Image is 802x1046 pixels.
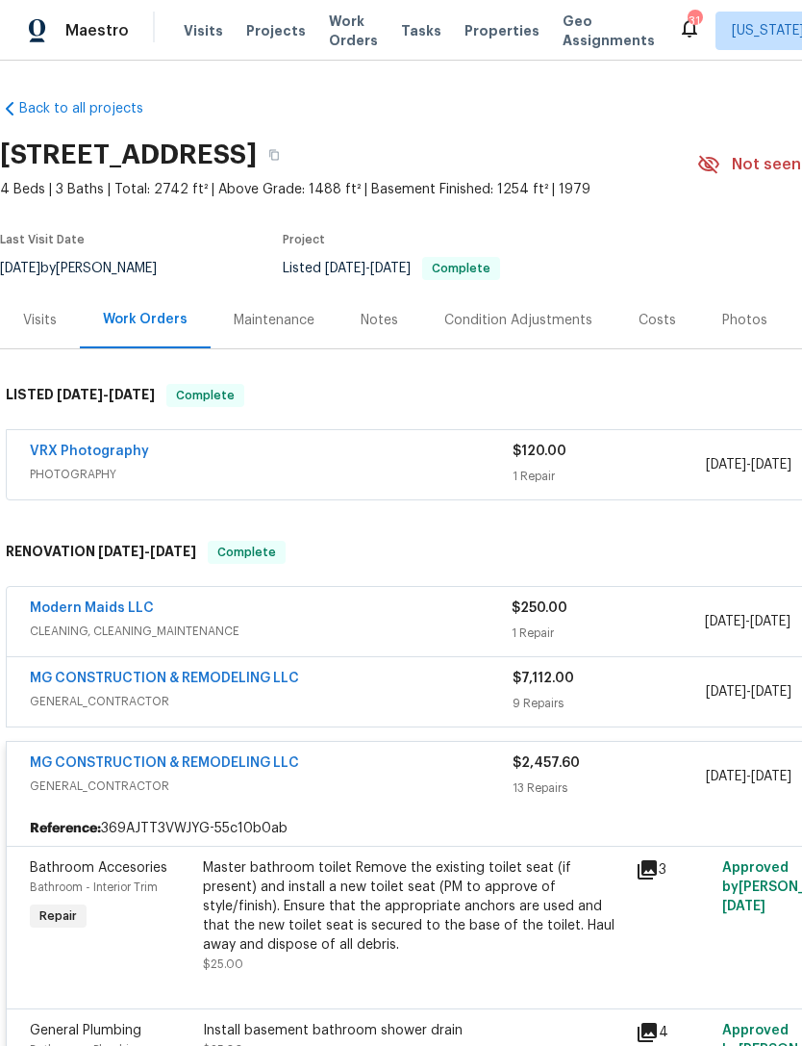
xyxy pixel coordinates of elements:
div: Work Orders [103,310,188,329]
span: $25.00 [203,958,243,970]
div: Notes [361,311,398,330]
span: $120.00 [513,445,566,458]
div: Install basement bathroom shower drain [203,1021,624,1040]
span: - [325,262,411,275]
div: Costs [639,311,676,330]
span: - [706,682,791,702]
span: Complete [168,386,242,405]
span: $250.00 [512,601,567,615]
span: - [706,455,791,474]
span: Complete [424,263,498,274]
span: Bathroom Accesories [30,861,167,875]
div: Photos [722,311,767,330]
span: GENERAL_CONTRACTOR [30,777,513,796]
span: GENERAL_CONTRACTOR [30,692,513,711]
span: [DATE] [98,545,144,558]
span: Geo Assignments [563,12,655,50]
span: - [98,545,196,558]
span: Projects [246,21,306,40]
h6: LISTED [6,384,155,407]
div: 31 [688,12,701,31]
span: [DATE] [109,388,155,401]
button: Copy Address [257,138,291,172]
span: [DATE] [722,900,765,913]
a: Modern Maids LLC [30,601,154,615]
div: 13 Repairs [513,778,706,798]
span: [DATE] [57,388,103,401]
span: [DATE] [705,615,745,628]
div: Master bathroom toilet Remove the existing toilet seat (if present) and install a new toilet seat... [203,858,624,955]
span: Visits [184,21,223,40]
div: 1 Repair [512,624,704,643]
span: Complete [210,543,284,562]
a: MG CONSTRUCTION & REMODELING LLC [30,756,299,770]
div: Visits [23,311,57,330]
span: Properties [464,21,539,40]
span: [DATE] [751,458,791,472]
span: Bathroom - Interior Trim [30,881,158,893]
div: 9 Repairs [513,694,706,713]
div: 4 [636,1021,711,1044]
span: [DATE] [706,458,746,472]
div: Maintenance [234,311,314,330]
span: [DATE] [325,262,365,275]
div: 3 [636,858,711,881]
span: CLEANING, CLEANING_MAINTENANCE [30,622,512,641]
span: [DATE] [150,545,196,558]
span: Repair [32,906,85,926]
a: MG CONSTRUCTION & REMODELING LLC [30,672,299,685]
span: [DATE] [751,685,791,699]
span: Listed [283,262,500,275]
span: $7,112.00 [513,672,574,685]
span: [DATE] [706,770,746,783]
a: VRX Photography [30,445,149,458]
span: Maestro [65,21,129,40]
span: Project [283,234,325,245]
span: - [705,612,790,631]
span: General Plumbing [30,1024,141,1037]
span: $2,457.60 [513,756,580,770]
div: Condition Adjustments [444,311,592,330]
span: [DATE] [706,685,746,699]
span: [DATE] [751,770,791,783]
span: - [706,767,791,786]
div: 1 Repair [513,467,706,486]
span: Tasks [401,24,441,38]
span: PHOTOGRAPHY [30,465,513,484]
span: - [57,388,155,401]
span: Work Orders [329,12,378,50]
b: Reference: [30,819,101,838]
span: [DATE] [750,615,790,628]
span: [DATE] [370,262,411,275]
h6: RENOVATION [6,541,196,564]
